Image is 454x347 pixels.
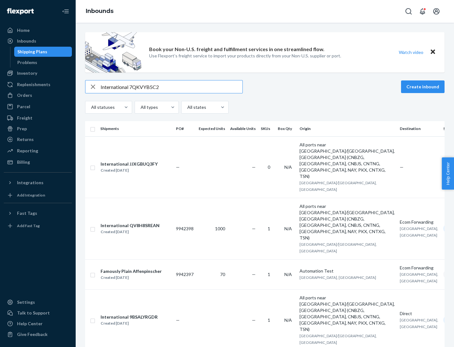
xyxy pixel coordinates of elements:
[300,333,377,345] span: [GEOGRAPHIC_DATA]/[GEOGRAPHIC_DATA], [GEOGRAPHIC_DATA]
[4,36,72,46] a: Inbounds
[400,318,438,329] span: [GEOGRAPHIC_DATA], [GEOGRAPHIC_DATA]
[284,164,292,170] span: N/A
[4,134,72,144] a: Returns
[252,164,256,170] span: —
[4,319,72,329] a: Help Center
[268,226,270,231] span: 1
[4,68,72,78] a: Inventory
[4,190,72,200] a: Add Integration
[4,25,72,35] a: Home
[430,5,443,18] button: Open account menu
[17,92,32,98] div: Orders
[17,81,50,88] div: Replenishments
[442,157,454,190] button: Help Center
[173,198,196,259] td: 9942398
[275,121,297,136] th: Box Qty
[17,126,27,132] div: Prep
[258,121,275,136] th: SKUs
[416,5,429,18] button: Open notifications
[101,274,162,281] div: Created [DATE]
[400,164,404,170] span: —
[17,59,37,66] div: Problems
[101,268,162,274] div: Famously Plain Affenpinscher
[176,317,180,323] span: —
[268,317,270,323] span: 1
[14,47,72,57] a: Shipping Plans
[101,314,158,320] div: International 9BSALYRGDR
[401,80,445,93] button: Create inbound
[400,265,438,271] div: Ecom Forwarding
[402,5,415,18] button: Open Search Box
[4,79,72,90] a: Replenishments
[17,223,40,228] div: Add Fast Tag
[4,146,72,156] a: Reporting
[17,49,47,55] div: Shipping Plans
[252,317,256,323] span: —
[101,167,158,173] div: Created [DATE]
[101,320,158,326] div: Created [DATE]
[300,268,395,274] div: Automation Test
[149,46,324,53] p: Book your Non-U.S. freight and fulfillment services in one streamlined flow.
[17,192,45,198] div: Add Integration
[300,203,395,241] div: All ports near [GEOGRAPHIC_DATA]/[GEOGRAPHIC_DATA], [GEOGRAPHIC_DATA] (CNBZG, [GEOGRAPHIC_DATA], ...
[397,121,441,136] th: Destination
[4,297,72,307] a: Settings
[284,317,292,323] span: N/A
[300,295,395,332] div: All ports near [GEOGRAPHIC_DATA]/[GEOGRAPHIC_DATA], [GEOGRAPHIC_DATA] (CNBZG, [GEOGRAPHIC_DATA], ...
[268,164,270,170] span: 0
[284,272,292,277] span: N/A
[400,219,438,225] div: Ecom Forwarding
[173,259,196,289] td: 9942397
[4,124,72,134] a: Prep
[400,272,438,283] span: [GEOGRAPHIC_DATA], [GEOGRAPHIC_DATA]
[215,226,225,231] span: 1000
[101,222,160,229] div: International QV8H8SREAN
[98,121,173,136] th: Shipments
[81,2,119,21] ol: breadcrumbs
[284,226,292,231] span: N/A
[400,310,438,317] div: Direct
[17,331,48,338] div: Give Feedback
[220,272,225,277] span: 70
[300,275,376,280] span: [GEOGRAPHIC_DATA], [GEOGRAPHIC_DATA]
[101,229,160,235] div: Created [DATE]
[395,48,428,57] button: Watch video
[17,159,30,165] div: Billing
[59,5,72,18] button: Close Navigation
[7,8,34,15] img: Flexport logo
[300,180,377,192] span: [GEOGRAPHIC_DATA]/[GEOGRAPHIC_DATA], [GEOGRAPHIC_DATA]
[300,242,377,253] span: [GEOGRAPHIC_DATA]/[GEOGRAPHIC_DATA], [GEOGRAPHIC_DATA]
[252,226,256,231] span: —
[252,272,256,277] span: —
[4,329,72,339] button: Give Feedback
[17,70,37,76] div: Inventory
[400,226,438,238] span: [GEOGRAPHIC_DATA], [GEOGRAPHIC_DATA]
[429,48,437,57] button: Close
[140,104,141,110] input: All types
[86,8,113,15] a: Inbounds
[17,310,50,316] div: Talk to Support
[4,90,72,100] a: Orders
[17,299,35,305] div: Settings
[17,27,30,33] div: Home
[4,208,72,218] button: Fast Tags
[4,221,72,231] a: Add Fast Tag
[17,179,44,186] div: Integrations
[4,102,72,112] a: Parcel
[4,113,72,123] a: Freight
[4,157,72,167] a: Billing
[17,115,32,121] div: Freight
[176,164,180,170] span: —
[268,272,270,277] span: 1
[4,308,72,318] a: Talk to Support
[14,57,72,68] a: Problems
[17,148,38,154] div: Reporting
[17,321,43,327] div: Help Center
[17,136,34,143] div: Returns
[297,121,397,136] th: Origin
[101,80,242,93] input: Search inbounds by name, destination, msku...
[4,178,72,188] button: Integrations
